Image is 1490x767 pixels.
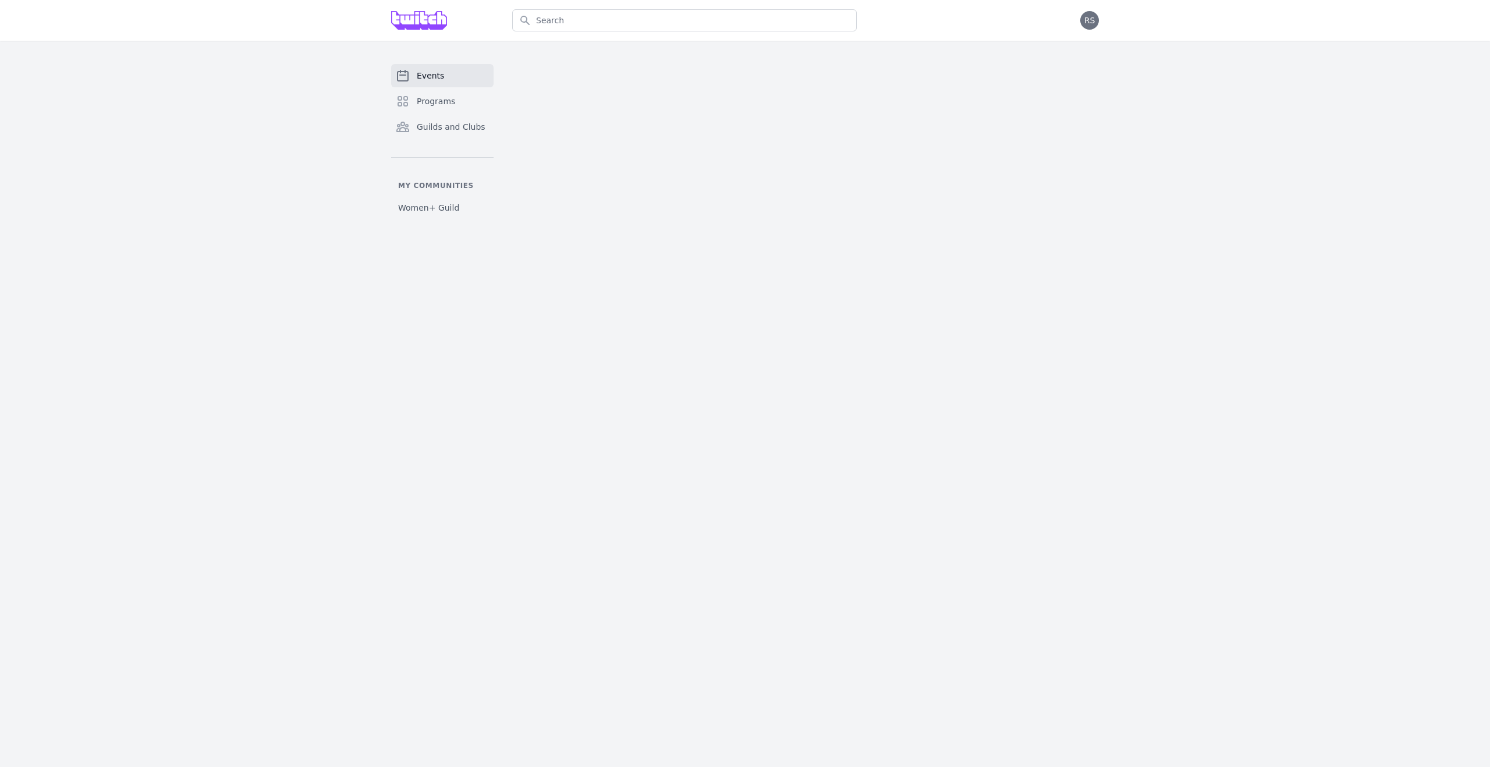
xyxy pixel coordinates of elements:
a: Events [391,64,494,87]
span: Events [417,70,444,81]
span: Women+ Guild [398,202,459,214]
span: Guilds and Clubs [417,121,485,133]
span: Programs [417,95,455,107]
a: Guilds and Clubs [391,115,494,139]
a: Programs [391,90,494,113]
button: RS [1080,11,1099,30]
input: Search [512,9,857,31]
nav: Sidebar [391,64,494,218]
span: RS [1084,16,1095,24]
p: My communities [391,181,494,190]
img: Grove [391,11,447,30]
a: Women+ Guild [391,197,494,218]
